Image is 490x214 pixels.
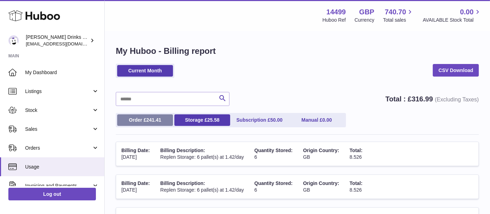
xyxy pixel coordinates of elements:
span: [EMAIL_ADDRESS][DOMAIN_NAME] [26,41,103,47]
a: Current Month [117,65,173,77]
span: Billing Description: [160,180,205,186]
span: Total: [349,148,362,153]
td: Replen Storage: 6 pallet(s) at 1.42/day [155,142,249,166]
td: Replen Storage: 6 pallet(s) at 1.42/day [155,175,249,199]
span: 316.99 [412,95,433,103]
span: Listings [25,88,92,95]
span: 241.41 [146,117,161,123]
span: Total sales [383,17,414,23]
span: 25.58 [207,117,219,123]
div: Huboo Ref [323,17,346,23]
span: 8.526 [349,154,362,160]
span: Billing Description: [160,148,205,153]
div: [PERSON_NAME] Drinks LTD (t/a Zooz) [26,34,89,47]
a: 740.70 Total sales [383,7,414,23]
span: Quantity Stored: [254,148,293,153]
div: Currency [355,17,375,23]
span: (Excluding Taxes) [435,97,479,102]
span: 0.00 [460,7,474,17]
span: My Dashboard [25,69,99,76]
td: 6 [249,175,298,199]
span: AVAILABLE Stock Total [423,17,482,23]
a: Storage £25.58 [174,114,230,126]
span: Quantity Stored: [254,180,293,186]
span: 0.00 [322,117,332,123]
span: Invoicing and Payments [25,183,92,189]
span: Usage [25,164,99,170]
td: GB [298,175,344,199]
a: Order £241.41 [117,114,173,126]
td: 6 [249,142,298,166]
span: Billing Date: [121,148,150,153]
a: 0.00 AVAILABLE Stock Total [423,7,482,23]
a: Manual £0.00 [289,114,345,126]
a: CSV Download [433,64,479,77]
a: Subscription £50.00 [232,114,287,126]
td: [DATE] [116,142,155,166]
span: 740.70 [385,7,406,17]
span: Orders [25,145,92,151]
span: Billing Date: [121,180,150,186]
img: internalAdmin-14499@internal.huboo.com [8,35,19,46]
strong: GBP [359,7,374,17]
span: Origin Country: [303,148,339,153]
strong: 14499 [326,7,346,17]
strong: Total : £ [385,95,479,103]
a: Log out [8,188,96,200]
span: Total: [349,180,362,186]
span: Sales [25,126,92,133]
td: GB [298,142,344,166]
span: Origin Country: [303,180,339,186]
span: Stock [25,107,92,114]
span: 50.00 [270,117,282,123]
h1: My Huboo - Billing report [116,45,479,57]
td: [DATE] [116,175,155,199]
span: 8.526 [349,187,362,193]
